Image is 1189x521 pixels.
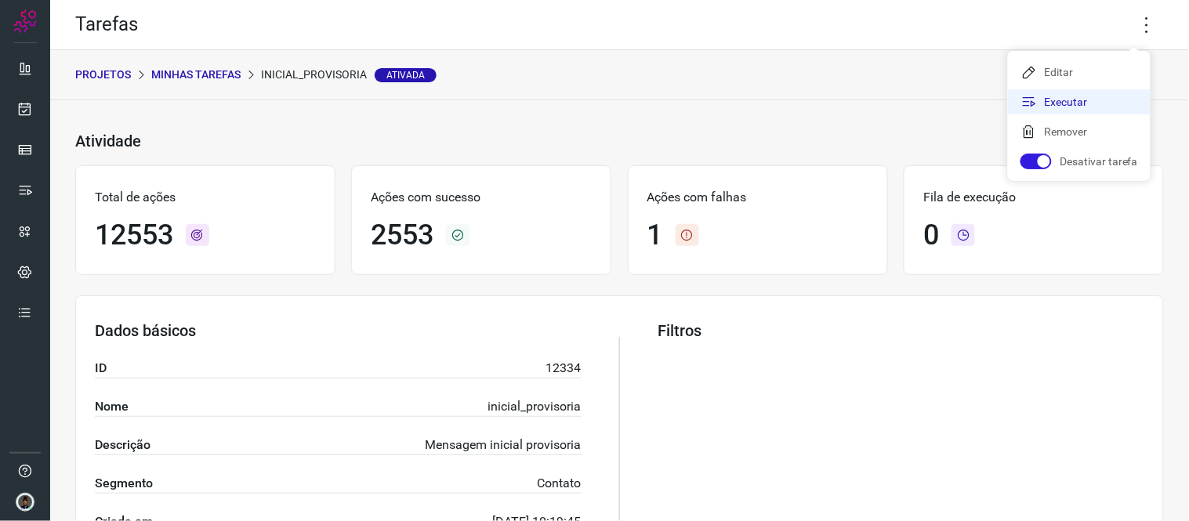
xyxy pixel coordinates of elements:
[95,188,316,207] p: Total de ações
[75,67,131,83] p: PROJETOS
[647,188,868,207] p: Ações com falhas
[95,219,173,252] h1: 12553
[426,436,582,454] p: Mensagem inicial provisoria
[95,474,153,493] label: Segmento
[95,321,582,340] h3: Dados básicos
[75,132,141,150] h3: Atividade
[261,67,437,83] p: inicial_provisoria
[75,13,138,36] h2: Tarefas
[658,321,1144,340] h3: Filtros
[371,219,433,252] h1: 2553
[95,359,107,378] label: ID
[923,188,1144,207] p: Fila de execução
[488,397,582,416] p: inicial_provisoria
[1008,60,1151,85] li: Editar
[923,219,939,252] h1: 0
[13,9,37,33] img: Logo
[95,397,129,416] label: Nome
[538,474,582,493] p: Contato
[371,188,592,207] p: Ações com sucesso
[95,436,150,454] label: Descrição
[1008,89,1151,114] li: Executar
[16,493,34,512] img: d44150f10045ac5288e451a80f22ca79.png
[647,219,663,252] h1: 1
[375,68,437,82] span: Ativada
[151,67,241,83] p: Minhas Tarefas
[1008,149,1151,174] li: Desativar tarefa
[1008,119,1151,144] li: Remover
[546,359,582,378] p: 12334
